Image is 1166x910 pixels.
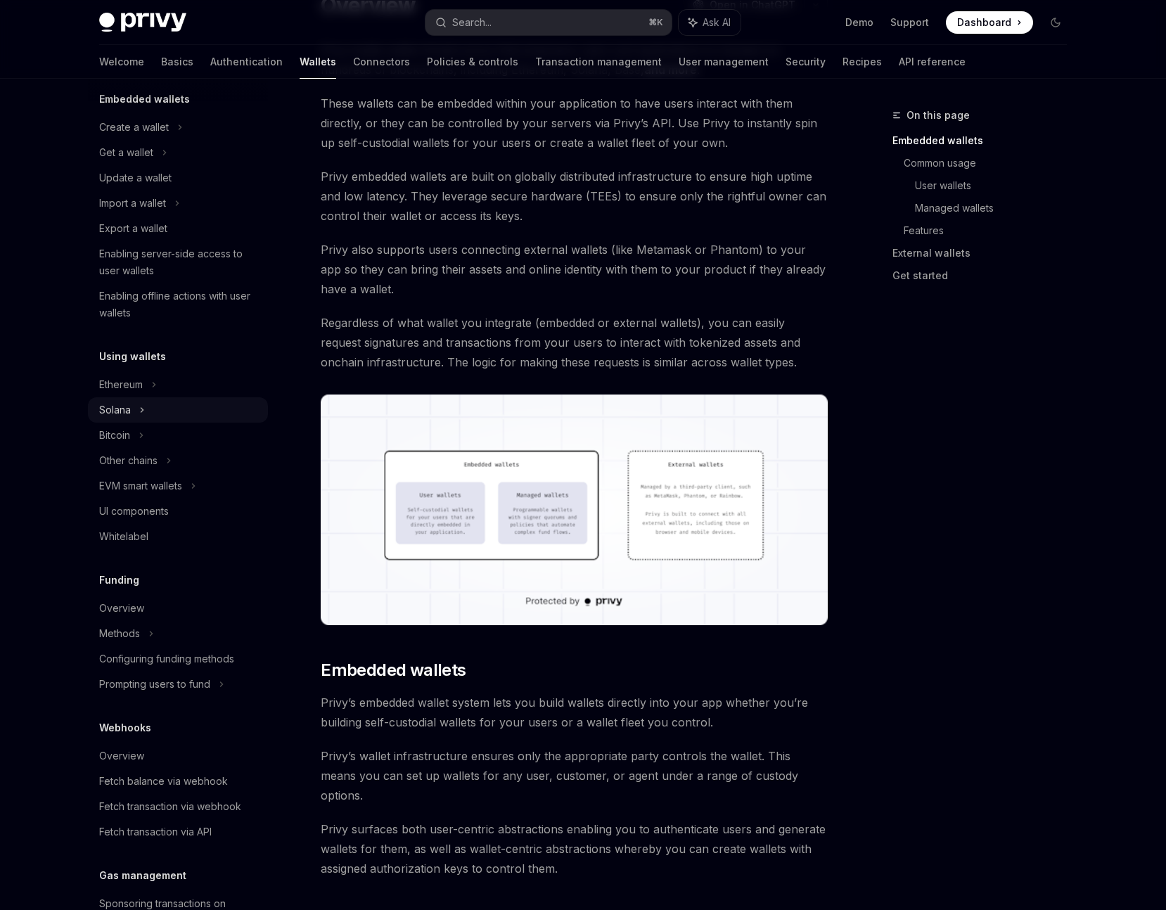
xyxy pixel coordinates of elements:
[957,15,1011,30] span: Dashboard
[99,651,234,667] div: Configuring funding methods
[892,264,1078,287] a: Get started
[99,376,143,393] div: Ethereum
[88,283,268,326] a: Enabling offline actions with user wallets
[99,348,166,365] h5: Using wallets
[88,524,268,549] a: Whitelabel
[300,45,336,79] a: Wallets
[99,748,144,764] div: Overview
[99,144,153,161] div: Get a wallet
[425,10,672,35] button: Search...⌘K
[915,174,1078,197] a: User wallets
[99,719,151,736] h5: Webhooks
[88,769,268,794] a: Fetch balance via webhook
[904,152,1078,174] a: Common usage
[1044,11,1067,34] button: Toggle dark mode
[99,402,131,418] div: Solana
[88,241,268,283] a: Enabling server-side access to user wallets
[899,45,966,79] a: API reference
[99,220,167,237] div: Export a wallet
[321,395,828,625] img: images/walletoverview.png
[321,240,828,299] span: Privy also supports users connecting external wallets (like Metamask or Phantom) to your app so t...
[535,45,662,79] a: Transaction management
[321,746,828,805] span: Privy’s wallet infrastructure ensures only the appropriate party controls the wallet. This means ...
[99,600,144,617] div: Overview
[99,798,241,815] div: Fetch transaction via webhook
[99,478,182,494] div: EVM smart wallets
[88,596,268,621] a: Overview
[210,45,283,79] a: Authentication
[679,10,741,35] button: Ask AI
[161,45,193,79] a: Basics
[88,794,268,819] a: Fetch transaction via webhook
[321,94,828,153] span: These wallets can be embedded within your application to have users interact with them directly, ...
[703,15,731,30] span: Ask AI
[321,819,828,878] span: Privy surfaces both user-centric abstractions enabling you to authenticate users and generate wal...
[88,646,268,672] a: Configuring funding methods
[88,165,268,191] a: Update a wallet
[353,45,410,79] a: Connectors
[99,625,140,642] div: Methods
[99,452,158,469] div: Other chains
[99,824,212,840] div: Fetch transaction via API
[99,503,169,520] div: UI components
[99,119,169,136] div: Create a wallet
[99,867,186,884] h5: Gas management
[99,195,166,212] div: Import a wallet
[99,572,139,589] h5: Funding
[845,15,873,30] a: Demo
[88,819,268,845] a: Fetch transaction via API
[843,45,882,79] a: Recipes
[915,197,1078,219] a: Managed wallets
[452,14,492,31] div: Search...
[904,219,1078,242] a: Features
[786,45,826,79] a: Security
[890,15,929,30] a: Support
[892,129,1078,152] a: Embedded wallets
[99,427,130,444] div: Bitcoin
[321,659,466,681] span: Embedded wallets
[99,288,260,321] div: Enabling offline actions with user wallets
[427,45,518,79] a: Policies & controls
[946,11,1033,34] a: Dashboard
[321,693,828,732] span: Privy’s embedded wallet system lets you build wallets directly into your app whether you’re build...
[88,499,268,524] a: UI components
[892,242,1078,264] a: External wallets
[99,676,210,693] div: Prompting users to fund
[99,13,186,32] img: dark logo
[99,773,228,790] div: Fetch balance via webhook
[906,107,970,124] span: On this page
[88,216,268,241] a: Export a wallet
[99,528,148,545] div: Whitelabel
[321,313,828,372] span: Regardless of what wallet you integrate (embedded or external wallets), you can easily request si...
[99,245,260,279] div: Enabling server-side access to user wallets
[648,17,663,28] span: ⌘ K
[99,45,144,79] a: Welcome
[321,167,828,226] span: Privy embedded wallets are built on globally distributed infrastructure to ensure high uptime and...
[99,169,172,186] div: Update a wallet
[679,45,769,79] a: User management
[88,743,268,769] a: Overview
